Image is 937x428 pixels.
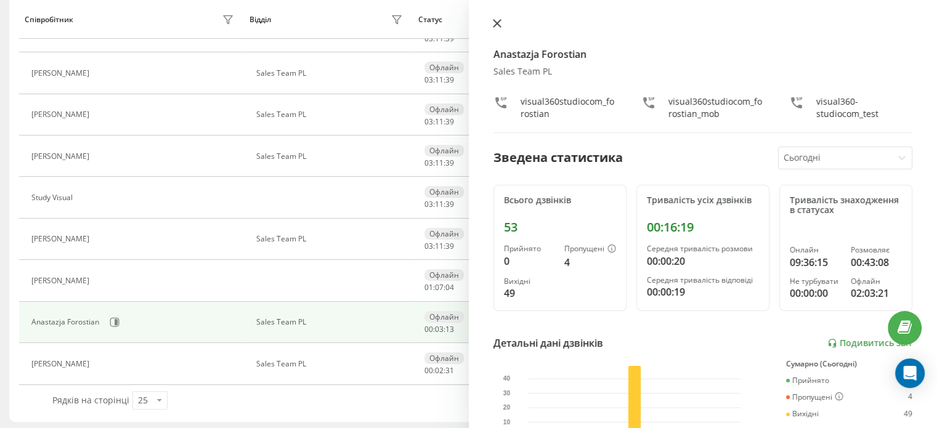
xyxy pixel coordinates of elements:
[256,318,406,326] div: Sales Team PL
[504,220,616,235] div: 53
[790,255,841,270] div: 09:36:15
[25,15,73,24] div: Співробітник
[256,152,406,161] div: Sales Team PL
[31,69,92,78] div: [PERSON_NAME]
[424,242,454,251] div: : :
[256,110,406,119] div: Sales Team PL
[895,358,925,388] div: Open Intercom Messenger
[31,360,92,368] div: [PERSON_NAME]
[790,286,841,301] div: 00:00:00
[816,95,912,120] div: visual360-studiocom_test
[31,110,92,119] div: [PERSON_NAME]
[424,283,454,292] div: : :
[647,195,759,206] div: Тривалість усіх дзвінків
[790,277,841,286] div: Не турбувати
[31,318,102,326] div: Anastazja Forostian
[647,285,759,299] div: 00:00:19
[445,158,454,168] span: 39
[445,241,454,251] span: 39
[31,193,76,202] div: Study Visual
[435,75,444,85] span: 11
[503,375,510,382] text: 40
[424,200,454,209] div: : :
[31,277,92,285] div: [PERSON_NAME]
[435,158,444,168] span: 11
[851,246,902,254] div: Розмовляє
[493,148,623,167] div: Зведена статистика
[424,62,464,73] div: Офлайн
[786,410,819,418] div: Вихідні
[424,282,433,293] span: 01
[424,365,433,376] span: 00
[851,277,902,286] div: Офлайн
[503,404,510,411] text: 20
[503,390,510,397] text: 30
[493,67,913,77] div: Sales Team PL
[31,152,92,161] div: [PERSON_NAME]
[424,76,454,84] div: : :
[256,69,406,78] div: Sales Team PL
[445,116,454,127] span: 39
[424,199,433,209] span: 03
[445,324,454,334] span: 13
[668,95,765,120] div: visual360studiocom_forostian_mob
[424,325,454,334] div: : :
[445,365,454,376] span: 31
[424,145,464,156] div: Офлайн
[424,116,433,127] span: 03
[424,75,433,85] span: 03
[424,103,464,115] div: Офлайн
[493,336,603,350] div: Детальні дані дзвінків
[424,186,464,198] div: Офлайн
[424,228,464,240] div: Офлайн
[504,286,554,301] div: 49
[418,15,442,24] div: Статус
[564,255,616,270] div: 4
[424,352,464,364] div: Офлайн
[504,277,554,286] div: Вихідні
[521,95,617,120] div: visual360studiocom_forostian
[851,286,902,301] div: 02:03:21
[249,15,271,24] div: Відділ
[424,324,433,334] span: 00
[904,410,912,418] div: 49
[504,254,554,269] div: 0
[435,365,444,376] span: 02
[564,244,616,254] div: Пропущені
[493,47,913,62] h4: Anastazja Forostian
[31,235,92,243] div: [PERSON_NAME]
[647,276,759,285] div: Середня тривалість відповіді
[647,244,759,253] div: Середня тривалість розмови
[445,282,454,293] span: 04
[851,255,902,270] div: 00:43:08
[424,158,433,168] span: 03
[435,199,444,209] span: 11
[786,360,912,368] div: Сумарно (Сьогодні)
[445,75,454,85] span: 39
[424,118,454,126] div: : :
[435,282,444,293] span: 07
[256,360,406,368] div: Sales Team PL
[424,241,433,251] span: 03
[647,220,759,235] div: 00:16:19
[256,235,406,243] div: Sales Team PL
[790,246,841,254] div: Онлайн
[435,116,444,127] span: 11
[790,195,902,216] div: Тривалість знаходження в статусах
[424,311,464,323] div: Офлайн
[424,34,454,43] div: : :
[827,338,912,349] a: Подивитись звіт
[786,376,829,385] div: Прийнято
[138,394,148,406] div: 25
[647,254,759,269] div: 00:00:20
[908,392,912,402] div: 4
[504,195,616,206] div: Всього дзвінків
[424,366,454,375] div: : :
[424,269,464,281] div: Офлайн
[52,394,129,406] span: Рядків на сторінці
[786,392,843,402] div: Пропущені
[504,244,554,253] div: Прийнято
[435,324,444,334] span: 03
[424,159,454,168] div: : :
[445,199,454,209] span: 39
